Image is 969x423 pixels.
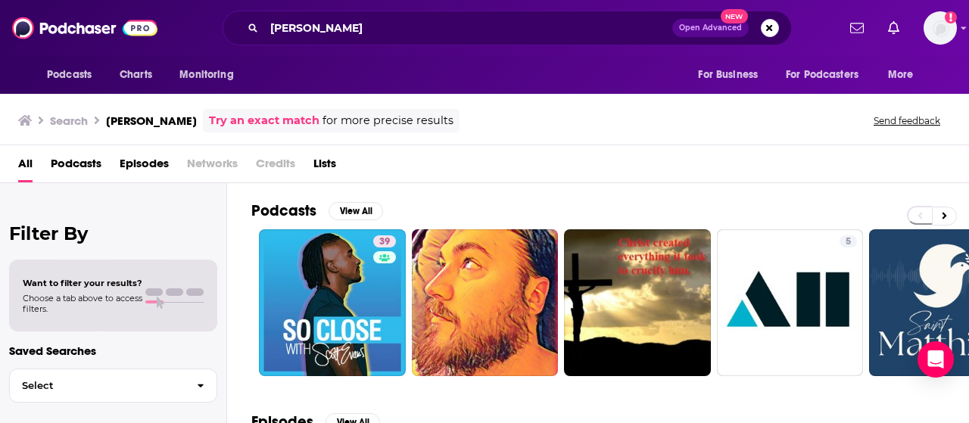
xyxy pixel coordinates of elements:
span: Want to filter your results? [23,278,142,288]
button: Show profile menu [924,11,957,45]
button: open menu [687,61,777,89]
h3: [PERSON_NAME] [106,114,197,128]
span: Charts [120,64,152,86]
a: Charts [110,61,161,89]
h2: Podcasts [251,201,316,220]
img: User Profile [924,11,957,45]
span: for more precise results [322,112,453,129]
span: Open Advanced [679,24,742,32]
span: 5 [846,235,851,250]
svg: Add a profile image [945,11,957,23]
span: Select [10,381,185,390]
button: open menu [169,61,253,89]
a: All [18,151,33,182]
button: open menu [36,61,111,89]
span: Monitoring [179,64,233,86]
a: Episodes [120,151,169,182]
span: Credits [256,151,295,182]
a: Podcasts [51,151,101,182]
button: Send feedback [869,114,945,127]
h3: Search [50,114,88,128]
a: 39 [373,235,396,247]
a: Lists [313,151,336,182]
a: Show notifications dropdown [882,15,905,41]
span: Logged in as sVanCleve [924,11,957,45]
span: Choose a tab above to access filters. [23,293,142,314]
input: Search podcasts, credits, & more... [264,16,672,40]
span: Podcasts [47,64,92,86]
button: Select [9,369,217,403]
button: open menu [776,61,880,89]
button: open menu [877,61,933,89]
span: For Business [698,64,758,86]
a: 5 [840,235,857,247]
span: 39 [379,235,390,250]
a: PodcastsView All [251,201,383,220]
p: Saved Searches [9,344,217,358]
a: Show notifications dropdown [844,15,870,41]
a: 39 [259,229,406,376]
span: More [888,64,914,86]
button: Open AdvancedNew [672,19,749,37]
span: For Podcasters [786,64,858,86]
div: Open Intercom Messenger [918,341,954,378]
a: 5 [717,229,864,376]
img: Podchaser - Follow, Share and Rate Podcasts [12,14,157,42]
button: View All [329,202,383,220]
a: Try an exact match [209,112,319,129]
span: New [721,9,748,23]
h2: Filter By [9,222,217,244]
span: Networks [187,151,238,182]
div: Search podcasts, credits, & more... [223,11,792,45]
